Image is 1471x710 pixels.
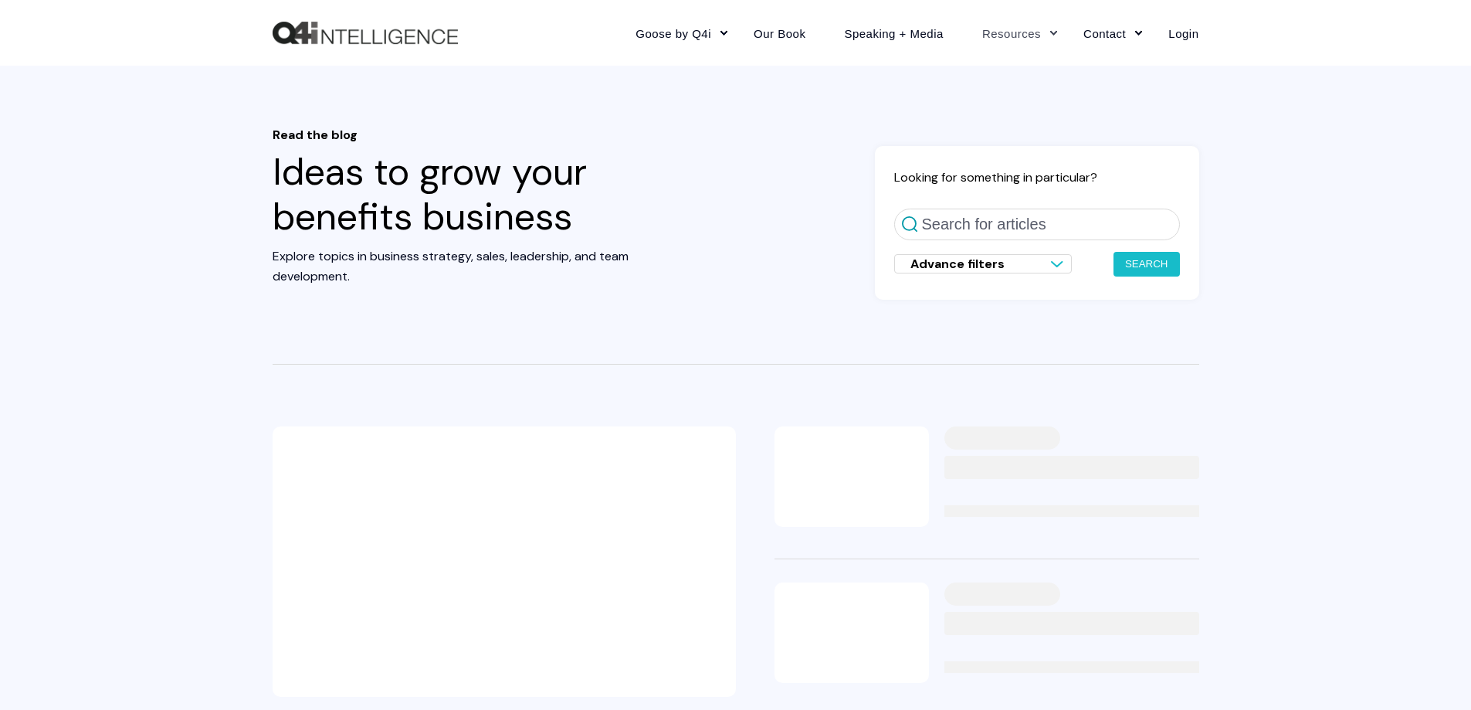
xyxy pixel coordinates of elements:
input: Search for articles [894,209,1180,240]
span: Explore topics in business strategy, sales, leadership, and team development. [273,248,629,284]
h2: Looking for something in particular? [894,169,1180,185]
span: Advance filters [910,256,1005,272]
button: Search [1113,252,1180,277]
img: Q4intelligence, LLC logo [273,22,458,45]
a: Back to Home [273,22,458,45]
span: Read the blog [273,127,697,142]
h1: Ideas to grow your benefits business [273,127,697,239]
